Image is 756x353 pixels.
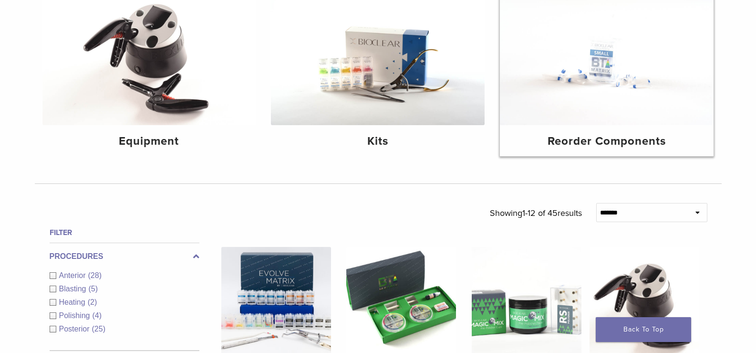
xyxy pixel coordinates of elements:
[59,271,88,279] span: Anterior
[50,251,199,262] label: Procedures
[59,285,89,293] span: Blasting
[279,133,477,150] h4: Kits
[507,133,706,150] h4: Reorder Components
[92,325,105,333] span: (25)
[50,227,199,238] h4: Filter
[88,285,98,293] span: (5)
[59,325,92,333] span: Posterior
[522,208,558,218] span: 1-12 of 45
[490,203,582,223] p: Showing results
[88,298,97,306] span: (2)
[50,133,249,150] h4: Equipment
[59,298,88,306] span: Heating
[596,317,691,342] a: Back To Top
[88,271,102,279] span: (28)
[92,311,102,320] span: (4)
[59,311,93,320] span: Polishing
